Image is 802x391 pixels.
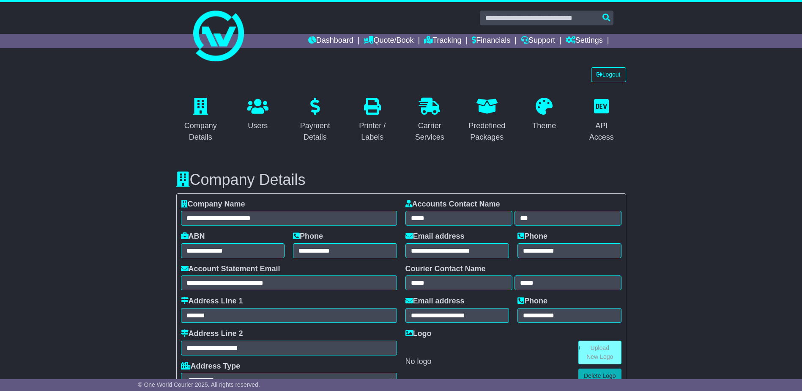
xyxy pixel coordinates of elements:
[308,34,353,48] a: Dashboard
[348,95,397,146] a: Printer / Labels
[517,232,547,241] label: Phone
[566,34,603,48] a: Settings
[405,297,465,306] label: Email address
[468,120,506,143] div: Predefined Packages
[405,95,454,146] a: Carrier Services
[181,264,280,274] label: Account Statement Email
[405,357,432,366] span: No logo
[293,232,323,241] label: Phone
[577,95,626,146] a: API Access
[405,232,465,241] label: Email address
[242,95,274,135] a: Users
[176,95,225,146] a: Company Details
[527,95,561,135] a: Theme
[463,95,512,146] a: Predefined Packages
[405,200,500,209] label: Accounts Contact Name
[583,120,621,143] div: API Access
[247,120,268,132] div: Users
[181,297,243,306] label: Address Line 1
[291,95,340,146] a: Payment Details
[424,34,461,48] a: Tracking
[176,171,626,188] h3: Company Details
[181,362,241,371] label: Address Type
[532,120,556,132] div: Theme
[353,120,391,143] div: Printer / Labels
[405,264,486,274] label: Courier Contact Name
[591,67,626,82] a: Logout
[578,341,621,364] a: Upload New Logo
[182,120,220,143] div: Company Details
[181,329,243,339] label: Address Line 2
[181,232,205,241] label: ABN
[521,34,555,48] a: Support
[364,34,413,48] a: Quote/Book
[405,329,432,339] label: Logo
[472,34,510,48] a: Financials
[138,381,260,388] span: © One World Courier 2025. All rights reserved.
[411,120,449,143] div: Carrier Services
[296,120,334,143] div: Payment Details
[517,297,547,306] label: Phone
[181,200,245,209] label: Company Name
